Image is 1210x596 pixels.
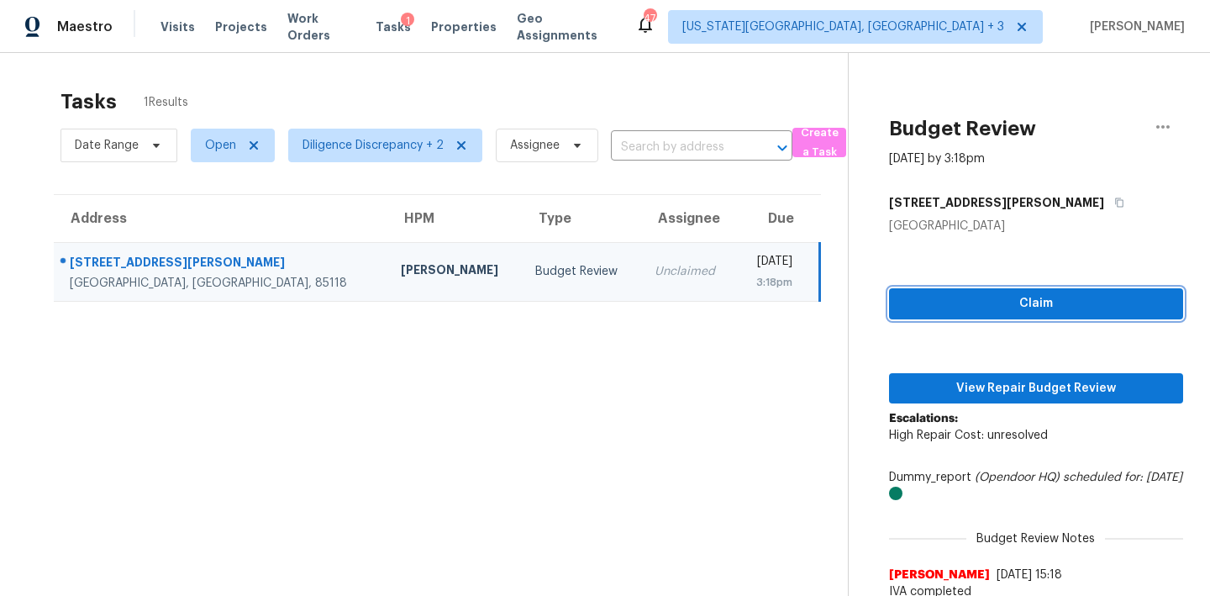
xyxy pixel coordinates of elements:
[144,94,188,111] span: 1 Results
[535,263,627,280] div: Budget Review
[644,10,655,27] div: 47
[1063,472,1182,483] i: scheduled for: [DATE]
[889,120,1036,137] h2: Budget Review
[682,18,1004,35] span: [US_STATE][GEOGRAPHIC_DATA], [GEOGRAPHIC_DATA] + 3
[750,253,792,274] div: [DATE]
[771,136,794,160] button: Open
[401,261,509,282] div: [PERSON_NAME]
[522,195,640,242] th: Type
[975,472,1060,483] i: (Opendoor HQ)
[1083,18,1185,35] span: [PERSON_NAME]
[215,18,267,35] span: Projects
[70,275,374,292] div: [GEOGRAPHIC_DATA], [GEOGRAPHIC_DATA], 85118
[641,195,736,242] th: Assignee
[966,530,1105,547] span: Budget Review Notes
[902,293,1170,314] span: Claim
[431,18,497,35] span: Properties
[70,254,374,275] div: [STREET_ADDRESS][PERSON_NAME]
[611,134,745,161] input: Search by address
[302,137,444,154] span: Diligence Discrepancy + 2
[801,124,838,162] span: Create a Task
[60,93,117,110] h2: Tasks
[889,194,1104,211] h5: [STREET_ADDRESS][PERSON_NAME]
[889,430,1048,441] span: High Repair Cost: unresolved
[517,10,615,44] span: Geo Assignments
[750,274,792,291] div: 3:18pm
[387,195,523,242] th: HPM
[889,218,1183,235] div: [GEOGRAPHIC_DATA]
[510,137,560,154] span: Assignee
[902,378,1170,399] span: View Repair Budget Review
[792,128,846,157] button: Create a Task
[1104,187,1127,218] button: Copy Address
[997,569,1062,581] span: [DATE] 15:18
[160,18,195,35] span: Visits
[736,195,819,242] th: Due
[889,150,985,167] div: [DATE] by 3:18pm
[889,373,1183,404] button: View Repair Budget Review
[75,137,139,154] span: Date Range
[889,413,958,425] b: Escalations:
[889,469,1183,503] div: Dummy_report
[205,137,236,154] span: Open
[655,263,723,280] div: Unclaimed
[287,10,356,44] span: Work Orders
[889,288,1183,319] button: Claim
[401,13,414,29] div: 1
[376,21,411,33] span: Tasks
[57,18,113,35] span: Maestro
[889,567,990,583] span: [PERSON_NAME]
[54,195,387,242] th: Address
